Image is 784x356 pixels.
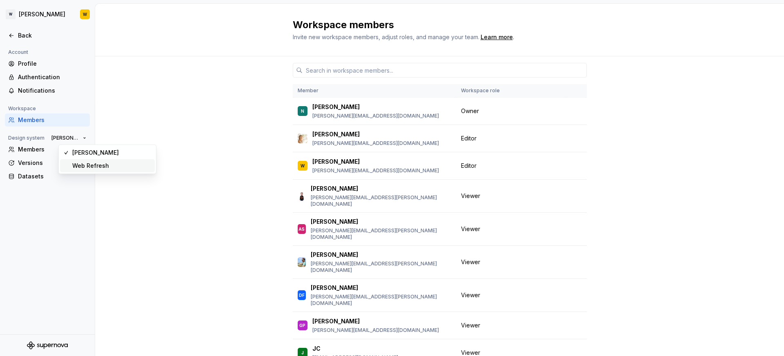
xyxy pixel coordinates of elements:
span: Editor [461,134,477,142]
div: W [83,11,87,18]
span: Viewer [461,225,480,233]
button: W[PERSON_NAME]W [2,5,93,23]
input: Search in workspace members... [303,63,587,78]
p: [PERSON_NAME][EMAIL_ADDRESS][PERSON_NAME][DOMAIN_NAME] [311,294,451,307]
div: W [301,162,305,170]
div: Back [18,31,87,40]
a: Members [5,143,90,156]
div: Account [5,47,31,57]
p: [PERSON_NAME] [312,317,360,325]
div: Workspace [5,104,39,113]
div: Members [18,116,87,124]
a: Datasets [5,170,90,183]
p: [PERSON_NAME] [311,284,358,292]
p: [PERSON_NAME][EMAIL_ADDRESS][PERSON_NAME][DOMAIN_NAME] [311,227,451,240]
div: [PERSON_NAME] [19,10,65,18]
p: [PERSON_NAME][EMAIL_ADDRESS][DOMAIN_NAME] [312,327,439,334]
p: [PERSON_NAME][EMAIL_ADDRESS][PERSON_NAME][DOMAIN_NAME] [311,260,451,274]
span: Viewer [461,192,480,200]
div: N [301,107,304,115]
span: Editor [461,162,477,170]
div: DF [299,291,305,299]
div: Datasets [18,172,87,180]
p: [PERSON_NAME] [312,158,360,166]
span: Invite new workspace members, adjust roles, and manage your team. [293,33,479,40]
a: Back [5,29,90,42]
span: Owner [461,107,479,115]
p: [PERSON_NAME] [311,218,358,226]
p: [PERSON_NAME] [312,130,360,138]
img: Adam [298,191,306,201]
a: Members [5,113,90,127]
p: [PERSON_NAME][EMAIL_ADDRESS][PERSON_NAME][DOMAIN_NAME] [311,194,451,207]
p: [PERSON_NAME][EMAIL_ADDRESS][DOMAIN_NAME] [312,167,439,174]
a: Learn more [481,33,513,41]
div: Members [18,145,87,154]
a: Authentication [5,71,90,84]
p: [PERSON_NAME] [312,103,360,111]
p: [PERSON_NAME][EMAIL_ADDRESS][DOMAIN_NAME] [312,113,439,119]
div: Design system [5,133,48,143]
span: [PERSON_NAME] [51,135,80,141]
svg: Supernova Logo [27,341,68,349]
a: Profile [5,57,90,70]
span: Viewer [461,321,480,329]
span: Viewer [461,291,480,299]
span: Viewer [461,258,480,266]
h2: Workspace members [293,18,577,31]
p: [PERSON_NAME][EMAIL_ADDRESS][DOMAIN_NAME] [312,140,439,147]
th: Member [293,84,456,98]
p: [PERSON_NAME] [311,251,358,259]
div: GP [299,321,305,329]
div: Profile [18,60,87,68]
p: [PERSON_NAME] [311,185,358,193]
span: . [479,34,514,40]
div: Authentication [18,73,87,81]
a: Versions [5,156,90,169]
img: Daniel G [298,257,306,267]
div: AS [298,225,305,233]
th: Workspace role [456,84,566,98]
img: Marisa Recuenco [298,133,307,143]
p: JC [312,345,321,353]
div: [PERSON_NAME] [72,149,119,157]
a: Notifications [5,84,90,97]
div: W [6,9,16,19]
div: Web Refresh [72,162,109,170]
div: Versions [18,159,87,167]
div: Notifications [18,87,87,95]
